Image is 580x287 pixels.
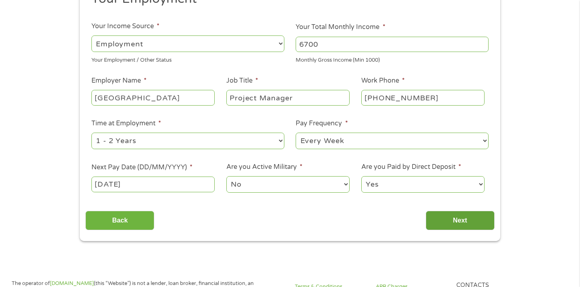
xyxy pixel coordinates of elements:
input: Next [426,211,495,231]
a: [DOMAIN_NAME] [50,280,94,287]
input: Cashier [226,90,350,105]
input: Back [85,211,154,231]
div: Your Employment / Other Status [91,54,284,64]
label: Are you Paid by Direct Deposit [361,163,461,171]
label: Time at Employment [91,119,161,128]
label: Your Income Source [91,22,159,31]
label: Are you Active Military [226,163,302,171]
label: Work Phone [361,77,405,85]
label: Employer Name [91,77,147,85]
label: Your Total Monthly Income [296,23,385,31]
div: Monthly Gross Income (Min 1000) [296,54,489,64]
label: Job Title [226,77,258,85]
input: Walmart [91,90,215,105]
input: 1800 [296,37,489,52]
input: (231) 754-4010 [361,90,485,105]
label: Next Pay Date (DD/MM/YYYY) [91,163,193,172]
input: Use the arrow keys to pick a date [91,177,215,192]
label: Pay Frequency [296,119,348,128]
